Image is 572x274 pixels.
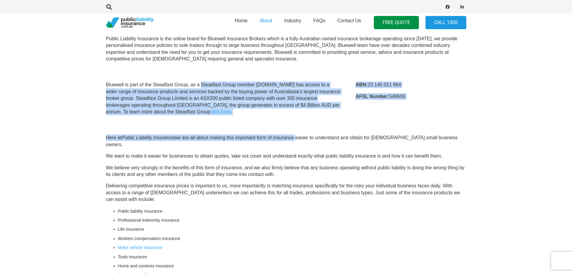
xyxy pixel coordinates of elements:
a: Facebook [443,3,452,11]
p: 549506 [356,93,466,100]
strong: AFSL Number: [356,94,389,99]
p: We want to make it easier for businesses to obtain quotes, take out cover and understand exactly ... [106,153,466,159]
a: FAQs [307,12,331,33]
a: About [254,12,278,33]
li: Tools insurance [118,254,466,260]
p: Delivering competitive insurance prices is important to us, more importantly is matching insuranc... [106,183,466,203]
span: FAQs [313,18,325,23]
li: Professional indemnity insurance [118,217,466,223]
span: Contact Us [337,18,361,23]
span: About [260,18,272,23]
p: Our Office Southport Central [106,35,466,63]
p: 23 140 011 954 [356,82,466,88]
li: Life insurance [118,226,466,232]
li: Workers compensation insurance [118,235,466,242]
a: Industry [278,12,307,33]
a: pli_logotransparent [106,17,154,28]
span: Industry [284,18,301,23]
i: Public Liability Insurance [122,135,174,140]
a: Contact Us [331,12,367,33]
p: We believe very strongly in the benefits of this form of insurance, and we also firmly believe th... [106,165,466,178]
li: Public liability insurance [118,208,466,214]
a: Search [103,4,115,10]
a: click here [210,109,231,114]
a: Home [229,12,254,33]
li: Home and contents insurance [118,263,466,269]
a: Motor vehicle insurance [118,245,162,250]
a: Call 1300 [425,16,466,29]
p: Here at we are all about making this important form of insurance easier to understand and obtain ... [106,134,466,148]
strong: ABN: [356,82,368,87]
p: Bluewell is part of the Steadfast Group, as a Steadfast Group member [DOMAIN_NAME] has access to ... [106,82,341,115]
span: Home [235,18,248,23]
a: LinkedIn [458,3,466,11]
a: FREE QUOTE [374,16,419,29]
